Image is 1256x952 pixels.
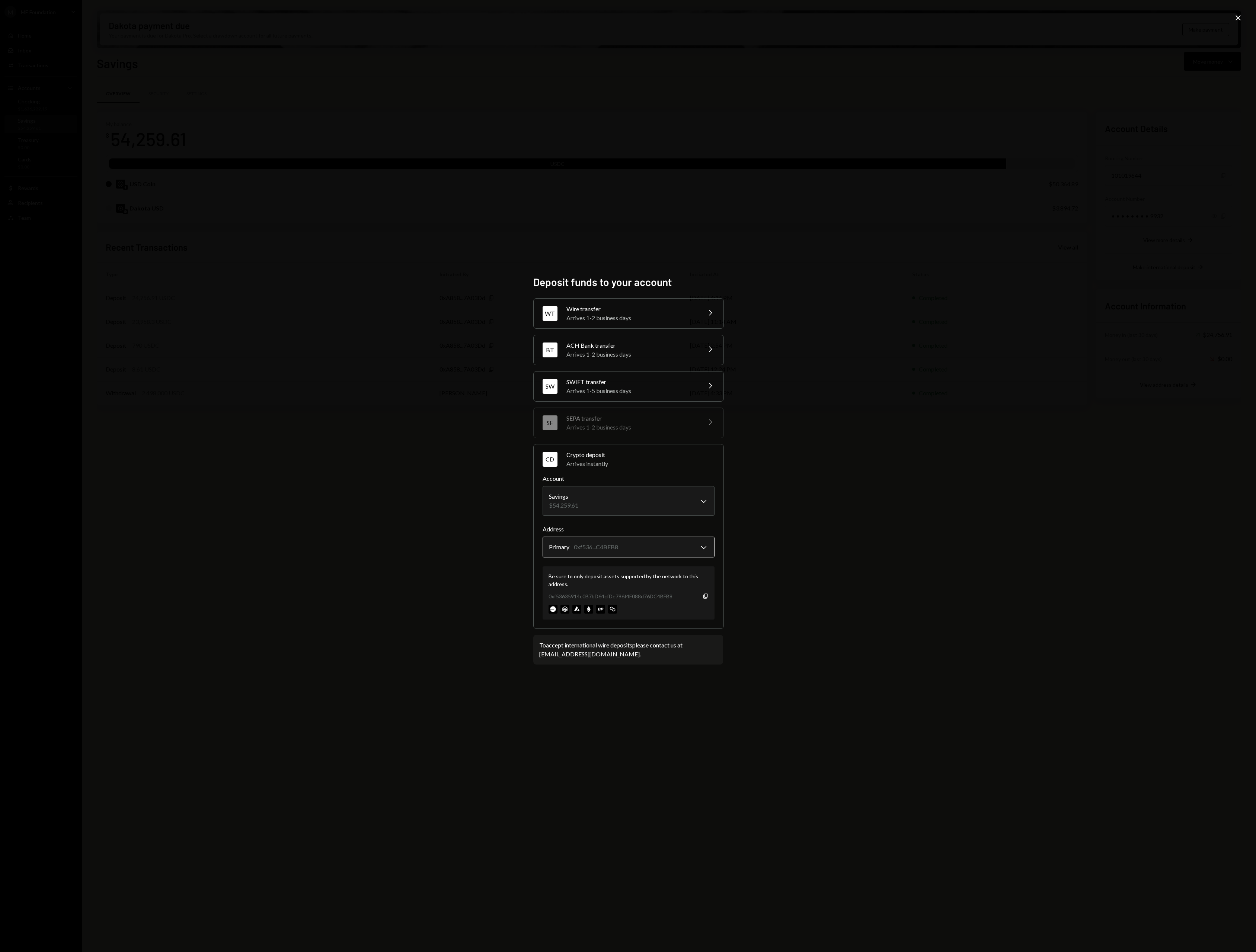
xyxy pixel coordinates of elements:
div: SE [543,415,557,430]
button: WTWire transferArrives 1-2 business days [534,299,723,328]
div: SWIFT transfer [566,377,697,386]
div: To accept international wire deposits please contact us at . [539,641,717,659]
div: CDCrypto depositArrives instantly [543,474,715,620]
div: Arrives 1-2 business days [566,350,697,359]
button: BTACH Bank transferArrives 1-2 business days [534,335,723,365]
label: Address [543,525,715,534]
div: 0xf53635914c0B7bD64cfDe796f4F088d76DC4BFB8 [549,592,672,600]
button: SWSWIFT transferArrives 1-5 business days [534,372,723,401]
div: CD [543,452,557,467]
h2: Deposit funds to your account [533,275,723,289]
div: ACH Bank transfer [566,341,697,350]
a: [EMAIL_ADDRESS][DOMAIN_NAME] [539,650,640,658]
div: Wire transfer [566,305,697,313]
div: Arrives 1-5 business days [566,386,697,395]
div: 0xf536...C4BFB8 [574,543,618,551]
div: SEPA transfer [566,414,697,423]
div: BT [543,342,557,357]
div: SW [543,379,557,394]
img: arbitrum-mainnet [560,605,569,614]
div: Be sure to only deposit assets supported by the network to this address. [549,572,709,588]
div: Arrives 1-2 business days [566,313,697,322]
img: base-mainnet [549,605,557,614]
button: Account [543,486,715,516]
div: Crypto deposit [566,450,715,459]
button: SESEPA transferArrives 1-2 business days [534,408,723,438]
button: Address [543,537,715,557]
label: Account [543,474,715,483]
img: polygon-mainnet [608,605,617,614]
img: ethereum-mainnet [584,605,593,614]
div: Arrives 1-2 business days [566,423,697,432]
div: WT [543,306,557,321]
div: Arrives instantly [566,459,715,468]
img: avalanche-mainnet [572,605,581,614]
button: CDCrypto depositArrives instantly [534,444,723,474]
img: optimism-mainnet [596,605,605,614]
